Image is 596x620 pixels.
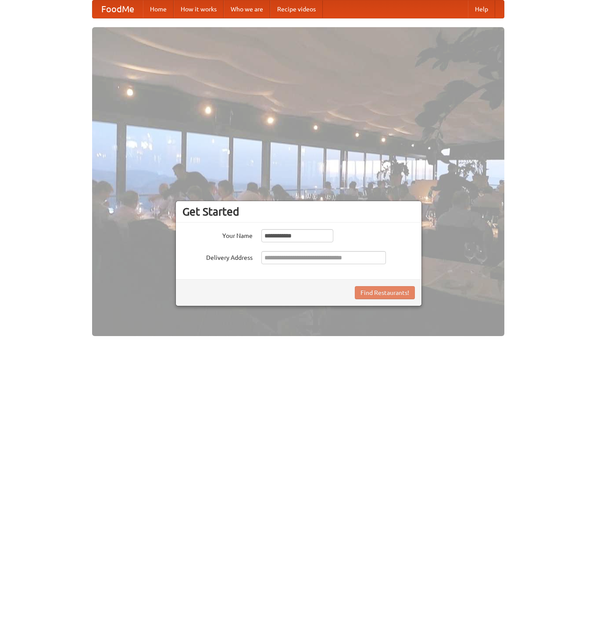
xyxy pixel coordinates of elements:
[93,0,143,18] a: FoodMe
[355,286,415,299] button: Find Restaurants!
[182,251,253,262] label: Delivery Address
[182,205,415,218] h3: Get Started
[224,0,270,18] a: Who we are
[143,0,174,18] a: Home
[174,0,224,18] a: How it works
[182,229,253,240] label: Your Name
[270,0,323,18] a: Recipe videos
[468,0,495,18] a: Help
